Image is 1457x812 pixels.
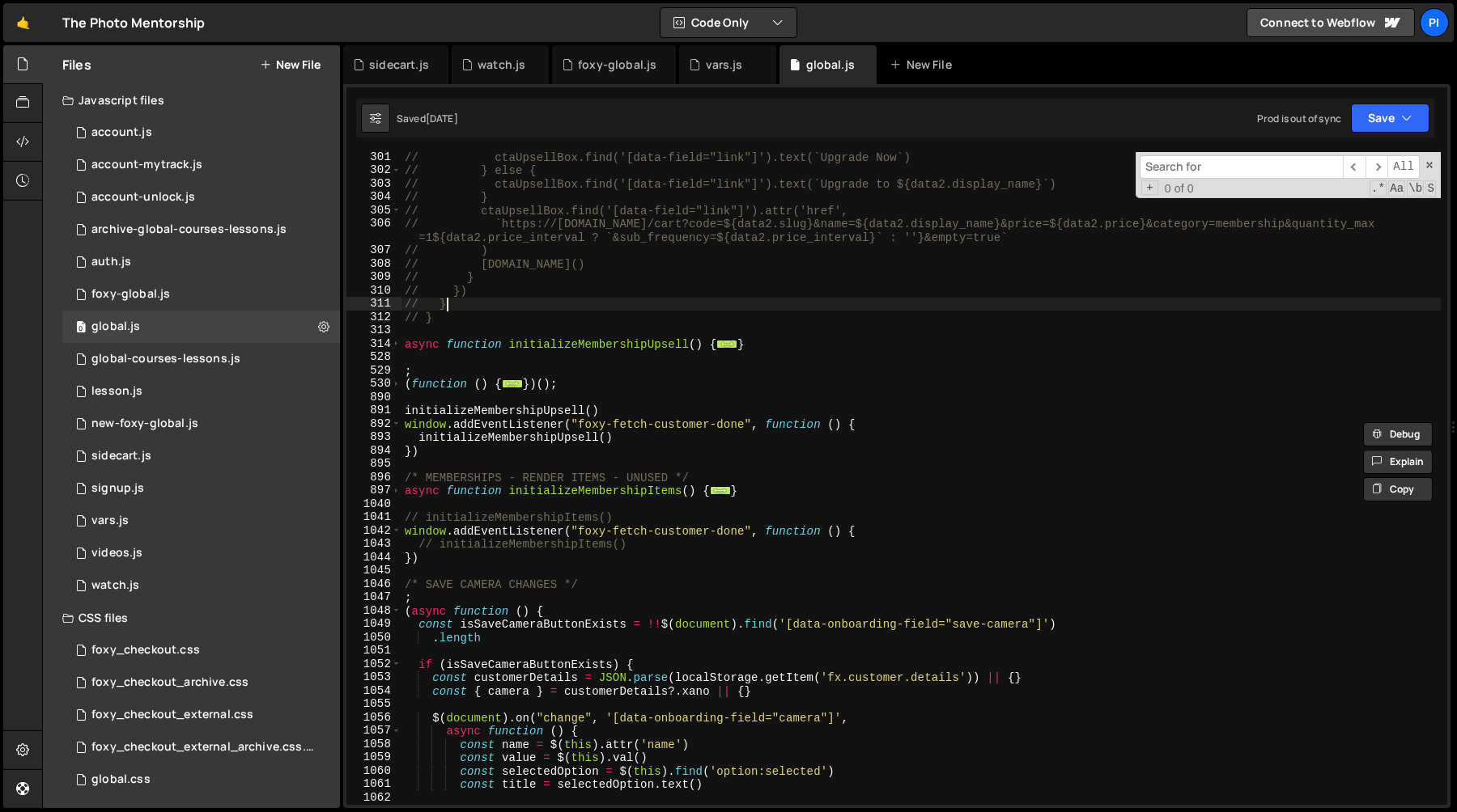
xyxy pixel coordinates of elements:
div: sidecart.js [91,449,151,463]
span: CaseSensitive Search [1388,180,1405,197]
div: Javascript files [43,84,340,116]
div: 896 [346,471,401,484]
div: 891 [346,404,401,417]
button: Save [1351,104,1429,133]
div: 13533/43446.js [62,440,340,472]
div: 13533/38978.js [62,505,340,537]
div: Prod is out of sync [1257,112,1341,125]
span: ​ [1343,155,1366,179]
span: Alt-Enter [1387,155,1420,179]
div: 1043 [346,537,401,551]
div: foxy-global.js [578,57,656,73]
div: 1053 [346,670,401,684]
div: vars.js [91,514,129,528]
div: 1055 [346,697,401,711]
div: 1044 [346,551,401,565]
div: 897 [346,484,401,497]
div: lesson.js [91,384,142,399]
div: 530 [346,377,401,391]
div: 528 [346,350,401,364]
a: 🤙 [3,3,43,42]
div: 529 [346,364,401,378]
span: ​ [1366,155,1388,179]
div: account-mytrack.js [91,158,202,172]
div: sidecart.js [369,57,429,73]
div: 13533/40053.js [62,408,340,440]
div: 313 [346,324,401,337]
div: 13533/42246.js [62,537,340,569]
div: 13533/41206.js [62,181,340,214]
div: 13533/35292.js [62,343,340,375]
div: 1058 [346,738,401,751]
div: 307 [346,243,401,257]
div: 1052 [346,658,401,671]
div: 13533/39483.js [62,311,340,343]
div: global-courses-lessons.js [91,352,240,366]
div: 13533/44030.css [62,666,340,699]
a: Pi [1420,8,1449,37]
div: watch.js [478,57,525,73]
button: Debug [1363,422,1433,446]
div: [DATE] [426,112,458,125]
div: 1045 [346,564,401,577]
div: 893 [346,430,401,444]
button: Copy [1363,477,1433,501]
div: foxy_checkout_archive.css [91,675,248,690]
div: 310 [346,284,401,298]
div: auth.js [91,255,131,269]
input: Search for [1140,155,1343,179]
span: Toggle Replace mode [1141,180,1158,196]
span: Search In Selection [1425,180,1436,197]
span: 0 of 0 [1158,182,1200,196]
div: account.js [91,125,152,140]
div: 314 [346,337,401,351]
div: 1054 [346,684,401,698]
div: New File [890,57,958,73]
span: RegExp Search [1370,180,1387,197]
div: The Photo Mentorship [62,13,205,32]
div: 306 [346,217,401,243]
div: 312 [346,311,401,324]
div: global.js [806,57,855,73]
div: 1049 [346,617,401,631]
div: account-unlock.js [91,190,195,205]
div: 894 [346,444,401,458]
div: foxy_checkout_external_archive.css.css [91,740,315,755]
span: Whole Word Search [1407,180,1424,197]
div: 303 [346,177,401,191]
div: 1048 [346,604,401,618]
div: 1057 [346,724,401,738]
div: 1047 [346,590,401,604]
div: 1060 [346,764,401,778]
div: vars.js [706,57,743,73]
div: 304 [346,190,401,204]
div: 892 [346,417,401,431]
span: ... [716,339,737,348]
div: 13533/43968.js [62,214,340,246]
div: 1059 [346,751,401,764]
div: 305 [346,204,401,218]
a: Connect to Webflow [1247,8,1415,37]
div: 1061 [346,777,401,791]
div: new-foxy-global.js [91,417,198,431]
div: foxy_checkout_external.css [91,708,253,722]
div: 1041 [346,510,401,524]
div: CSS files [43,602,340,634]
div: 13533/34034.js [62,246,340,278]
div: 13533/34220.js [62,116,340,149]
div: 13533/34219.js [62,278,340,311]
div: 1040 [346,497,401,511]
div: 13533/38747.css [62,699,340,731]
div: videos.js [91,546,142,560]
span: ... [502,379,523,388]
div: global.css [91,772,151,787]
div: 302 [346,163,401,177]
span: ... [710,486,731,495]
div: 13533/38628.js [62,149,340,181]
div: signup.js [91,481,144,496]
div: 13533/35472.js [62,375,340,408]
div: 1056 [346,711,401,725]
div: 13533/44029.css [62,731,346,763]
div: 13533/35364.js [62,472,340,505]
